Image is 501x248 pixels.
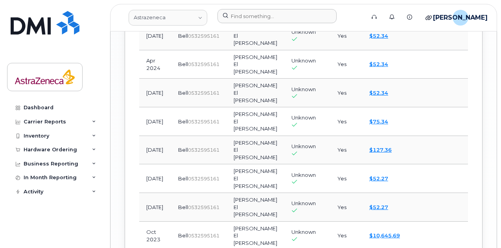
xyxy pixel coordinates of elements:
[188,90,219,96] span: 0532595161
[188,61,219,67] span: 0532595161
[330,164,362,193] td: Yes
[447,10,482,26] div: Jamal Abdi
[188,204,219,210] span: 0532595161
[188,147,219,153] span: 0532595161
[178,33,188,39] span: Bell
[227,107,284,136] td: [PERSON_NAME] El [PERSON_NAME]
[227,136,284,165] td: [PERSON_NAME] El [PERSON_NAME]
[227,79,284,107] td: [PERSON_NAME] El [PERSON_NAME]
[369,118,388,125] a: $75.34
[227,193,284,222] td: [PERSON_NAME] El [PERSON_NAME]
[178,61,188,67] span: Bell
[129,10,207,26] a: Astrazeneca
[178,118,188,125] span: Bell
[188,176,219,182] span: 0532595161
[188,233,219,239] span: 0532595161
[291,29,316,35] span: Unknown
[291,200,316,206] span: Unknown
[330,136,362,165] td: Yes
[139,50,171,79] td: Apr 2024
[369,61,388,67] a: $52.34
[291,143,316,149] span: Unknown
[178,175,188,182] span: Bell
[291,114,316,121] span: Unknown
[139,164,171,193] td: [DATE]
[139,107,171,136] td: [DATE]
[217,9,337,23] input: Find something...
[330,22,362,50] td: Yes
[369,147,392,153] a: $127.36
[330,193,362,222] td: Yes
[227,164,284,193] td: [PERSON_NAME] El [PERSON_NAME]
[420,10,446,26] div: Quicklinks
[291,57,316,64] span: Unknown
[369,90,388,96] a: $52.34
[369,204,388,210] a: $52.27
[291,86,316,92] span: Unknown
[330,79,362,107] td: Yes
[433,13,488,22] span: [PERSON_NAME]
[291,172,316,178] span: Unknown
[178,204,188,210] span: Bell
[178,147,188,153] span: Bell
[188,33,219,39] span: 0532595161
[330,107,362,136] td: Yes
[178,232,188,239] span: Bell
[369,175,388,182] a: $52.27
[369,232,400,239] a: $10,645.69
[369,33,388,39] a: $52.34
[227,22,284,50] td: [PERSON_NAME] El [PERSON_NAME]
[291,229,316,235] span: Unknown
[139,22,171,50] td: [DATE]
[139,193,171,222] td: [DATE]
[227,50,284,79] td: [PERSON_NAME] El [PERSON_NAME]
[139,79,171,107] td: [DATE]
[139,136,171,165] td: [DATE]
[330,50,362,79] td: Yes
[188,119,219,125] span: 0532595161
[178,90,188,96] span: Bell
